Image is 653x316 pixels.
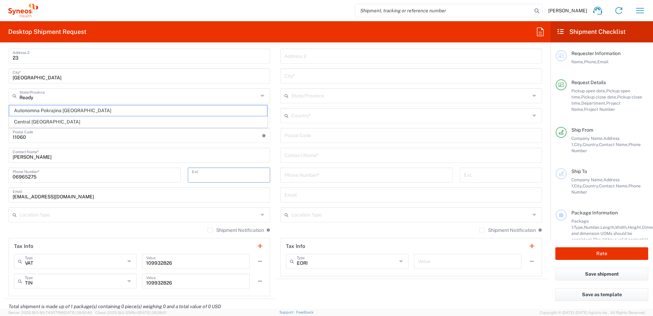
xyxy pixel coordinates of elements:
span: Height, [628,225,642,230]
span: Pickup open date, [571,88,606,93]
span: Server: 2025.19.0-91c74307f99 [8,311,92,315]
span: Project Number [584,107,615,112]
span: Ship From [571,127,593,133]
label: Shipment Notification [207,227,264,233]
button: Save shipment [555,268,648,280]
span: Length, [600,225,615,230]
span: Should have valid content(s) [593,237,648,242]
span: Pickup close date, [581,94,617,100]
span: Package 1: [571,219,589,230]
span: [DATE] 09:39:01 [139,311,166,315]
span: [DATE] 09:50:40 [64,311,92,315]
span: Email [597,59,609,64]
span: Company Name, [571,136,603,141]
label: Shipment Notification [479,227,536,233]
h2: Desktop Shipment Request [8,28,86,36]
span: Contact Name, [599,142,628,147]
span: Company Name, [571,177,603,182]
span: Number, [584,225,600,230]
span: City, [574,142,583,147]
span: Ship To [571,169,587,174]
span: Type, [574,225,584,230]
span: Width, [615,225,628,230]
em: Total shipment is made up of 1 package(s) containing 0 piece(s) weighing 0 and a total value of 0... [3,304,226,309]
span: Country, [583,183,599,188]
input: Shipment, tracking or reference number [355,4,532,17]
span: Package Information [571,210,618,215]
span: Phone, [584,59,597,64]
span: Request Details [571,80,606,85]
span: Autonomna Pokrajina [GEOGRAPHIC_DATA] [9,105,267,116]
button: Save as template [555,288,648,301]
a: Feedback [296,310,314,314]
span: [PERSON_NAME] [548,8,587,14]
span: Department, [581,101,606,106]
span: Name, [571,59,584,64]
span: Requester Information [571,51,621,56]
span: Central [GEOGRAPHIC_DATA] [9,117,267,127]
button: Rate [555,247,648,260]
span: Client: 2025.19.0-129fbcf [95,311,166,315]
a: Support [279,310,296,314]
span: City, [574,183,583,188]
h2: Shipment Checklist [557,28,626,36]
h2: Tax Info [286,243,305,250]
h2: Tax Info [14,243,33,250]
span: Country, [583,142,599,147]
span: Copyright © [DATE]-[DATE] Agistix Inc., All Rights Reserved [540,310,645,316]
span: Contact Name, [599,183,628,188]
